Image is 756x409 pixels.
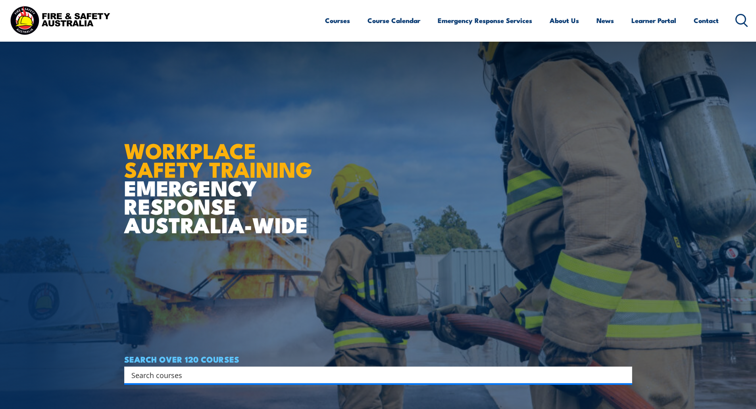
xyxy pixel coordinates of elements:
[124,121,318,234] h1: EMERGENCY RESPONSE AUSTRALIA-WIDE
[124,355,632,363] h4: SEARCH OVER 120 COURSES
[367,10,420,31] a: Course Calendar
[131,369,615,381] input: Search input
[438,10,532,31] a: Emergency Response Services
[618,369,629,380] button: Search magnifier button
[631,10,676,31] a: Learner Portal
[550,10,579,31] a: About Us
[596,10,614,31] a: News
[694,10,719,31] a: Contact
[325,10,350,31] a: Courses
[133,369,616,380] form: Search form
[124,133,312,185] strong: WORKPLACE SAFETY TRAINING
